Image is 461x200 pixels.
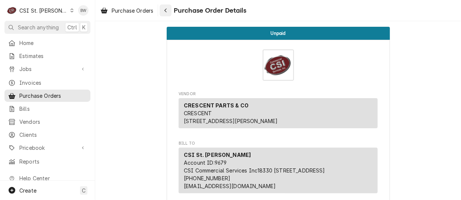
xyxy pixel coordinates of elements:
[19,174,86,182] span: Help Center
[78,5,89,16] div: Brad Wicks's Avatar
[4,103,90,115] a: Bills
[19,105,87,113] span: Bills
[18,23,59,31] span: Search anything
[160,4,172,16] button: Navigate back
[263,49,294,81] img: Logo
[184,167,325,174] span: CSI Commercial Services Inc18330 [STREET_ADDRESS]
[4,90,90,102] a: Purchase Orders
[179,91,378,132] div: Purchase Order Vendor
[112,7,153,14] span: Purchase Orders
[179,148,378,193] div: Bill To
[184,102,249,109] strong: CRESCENT PARTS & CO
[4,21,90,34] button: Search anythingCtrlK
[4,50,90,62] a: Estimates
[19,52,87,60] span: Estimates
[179,148,378,196] div: Bill To
[4,155,90,168] a: Reports
[97,4,156,17] a: Purchase Orders
[19,158,87,165] span: Reports
[19,79,87,87] span: Invoices
[19,65,76,73] span: Jobs
[184,183,276,189] a: [EMAIL_ADDRESS][DOMAIN_NAME]
[179,91,378,97] span: Vendor
[19,92,87,100] span: Purchase Orders
[4,172,90,184] a: Go to Help Center
[82,23,86,31] span: K
[179,98,378,131] div: Vendor
[4,63,90,75] a: Go to Jobs
[4,142,90,154] a: Go to Pricebook
[19,187,36,194] span: Create
[4,116,90,128] a: Vendors
[19,131,87,139] span: Clients
[179,141,378,146] span: Bill To
[19,118,87,126] span: Vendors
[19,144,76,152] span: Pricebook
[179,141,378,197] div: Purchase Order Bill To
[67,23,77,31] span: Ctrl
[82,187,86,194] span: C
[7,5,17,16] div: C
[4,77,90,89] a: Invoices
[179,98,378,128] div: Vendor
[7,5,17,16] div: CSI St. Louis's Avatar
[4,37,90,49] a: Home
[4,129,90,141] a: Clients
[184,159,227,166] span: Account ID: 9679
[184,152,251,158] strong: CSI St. [PERSON_NAME]
[184,175,230,181] a: [PHONE_NUMBER]
[184,110,278,124] span: CRESCENT [STREET_ADDRESS][PERSON_NAME]
[19,39,87,47] span: Home
[19,7,68,14] div: CSI St. [PERSON_NAME]
[167,27,390,40] div: Status
[78,5,89,16] div: BW
[271,31,286,36] span: Unpaid
[172,6,246,16] span: Purchase Order Details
